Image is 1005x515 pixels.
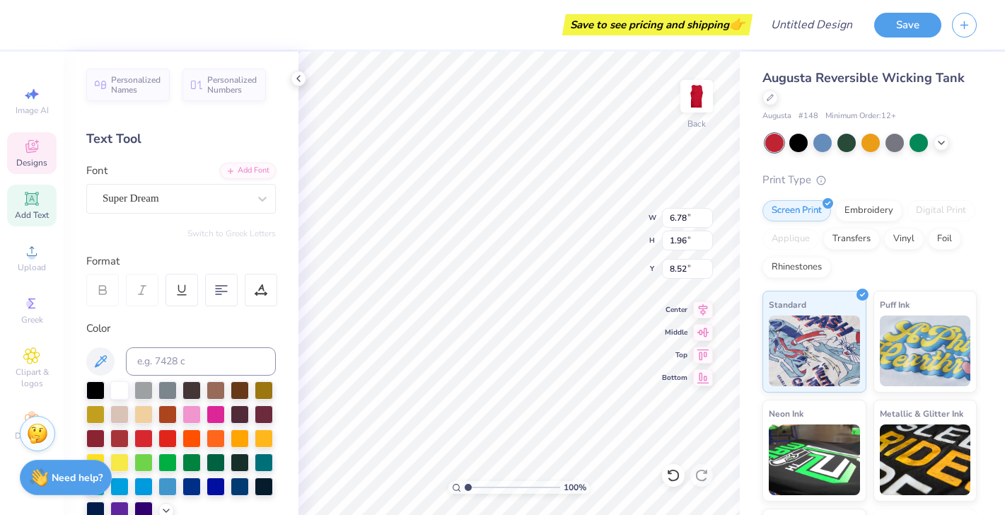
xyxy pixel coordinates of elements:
[880,316,971,386] img: Puff Ink
[823,228,880,250] div: Transfers
[880,297,910,312] span: Puff Ink
[15,209,49,221] span: Add Text
[86,163,108,179] label: Font
[762,172,977,188] div: Print Type
[835,200,902,221] div: Embroidery
[566,14,749,35] div: Save to see pricing and shipping
[662,350,687,360] span: Top
[187,228,276,239] button: Switch to Greek Letters
[762,200,831,221] div: Screen Print
[662,373,687,383] span: Bottom
[220,163,276,179] div: Add Font
[662,305,687,315] span: Center
[16,157,47,168] span: Designs
[762,228,819,250] div: Applique
[907,200,975,221] div: Digital Print
[729,16,745,33] span: 👉
[18,262,46,273] span: Upload
[86,320,276,337] div: Color
[762,110,791,122] span: Augusta
[928,228,961,250] div: Foil
[884,228,924,250] div: Vinyl
[880,406,963,421] span: Metallic & Glitter Ink
[762,257,831,278] div: Rhinestones
[769,316,860,386] img: Standard
[16,105,49,116] span: Image AI
[798,110,818,122] span: # 148
[769,406,803,421] span: Neon Ink
[86,129,276,149] div: Text Tool
[15,430,49,441] span: Decorate
[52,471,103,485] strong: Need help?
[874,13,941,37] button: Save
[21,314,43,325] span: Greek
[687,117,706,130] div: Back
[207,75,257,95] span: Personalized Numbers
[760,11,864,39] input: Untitled Design
[682,82,711,110] img: Back
[111,75,161,95] span: Personalized Names
[880,424,971,495] img: Metallic & Glitter Ink
[564,481,586,494] span: 100 %
[762,69,965,86] span: Augusta Reversible Wicking Tank
[7,366,57,389] span: Clipart & logos
[769,424,860,495] img: Neon Ink
[126,347,276,376] input: e.g. 7428 c
[662,328,687,337] span: Middle
[825,110,896,122] span: Minimum Order: 12 +
[86,253,277,270] div: Format
[769,297,806,312] span: Standard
